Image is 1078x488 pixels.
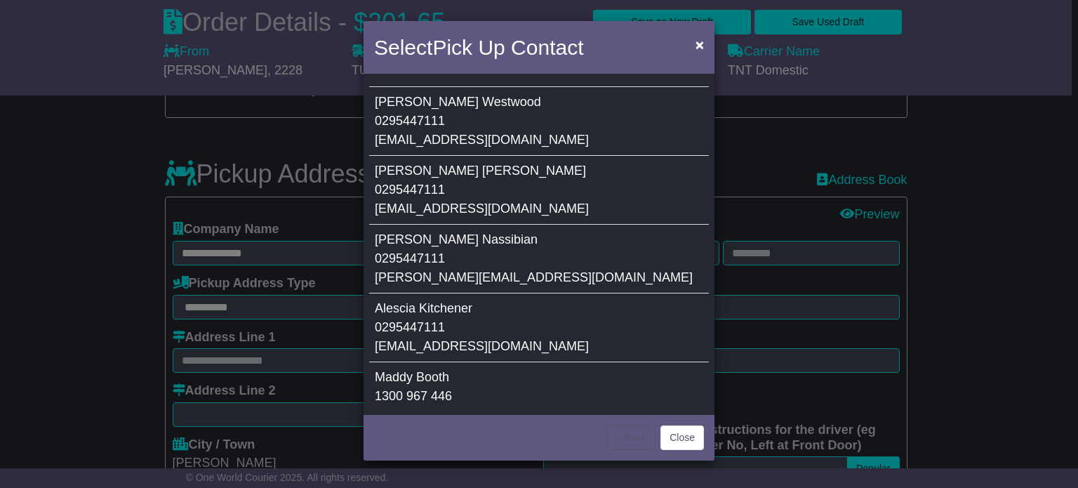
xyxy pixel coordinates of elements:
[375,320,445,334] span: 0295447111
[375,339,589,353] span: [EMAIL_ADDRESS][DOMAIN_NAME]
[375,202,589,216] span: [EMAIL_ADDRESS][DOMAIN_NAME]
[416,370,449,384] span: Booth
[375,183,445,197] span: 0295447111
[419,301,472,315] span: Kitchener
[375,389,452,403] span: 1300 967 446
[696,37,704,53] span: ×
[660,426,704,450] button: Close
[374,32,583,63] h4: Select
[482,95,541,109] span: Westwood
[375,133,589,147] span: [EMAIL_ADDRESS][DOMAIN_NAME]
[375,232,479,246] span: [PERSON_NAME]
[482,232,538,246] span: Nassibian
[511,36,583,59] span: Contact
[432,36,505,59] span: Pick Up
[375,270,693,284] span: [PERSON_NAME][EMAIL_ADDRESS][DOMAIN_NAME]
[375,164,479,178] span: [PERSON_NAME]
[375,114,445,128] span: 0295447111
[375,301,415,315] span: Alescia
[375,251,445,265] span: 0295447111
[375,370,413,384] span: Maddy
[607,426,656,450] button: < Back
[482,164,586,178] span: [PERSON_NAME]
[375,95,479,109] span: [PERSON_NAME]
[688,30,711,59] button: Close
